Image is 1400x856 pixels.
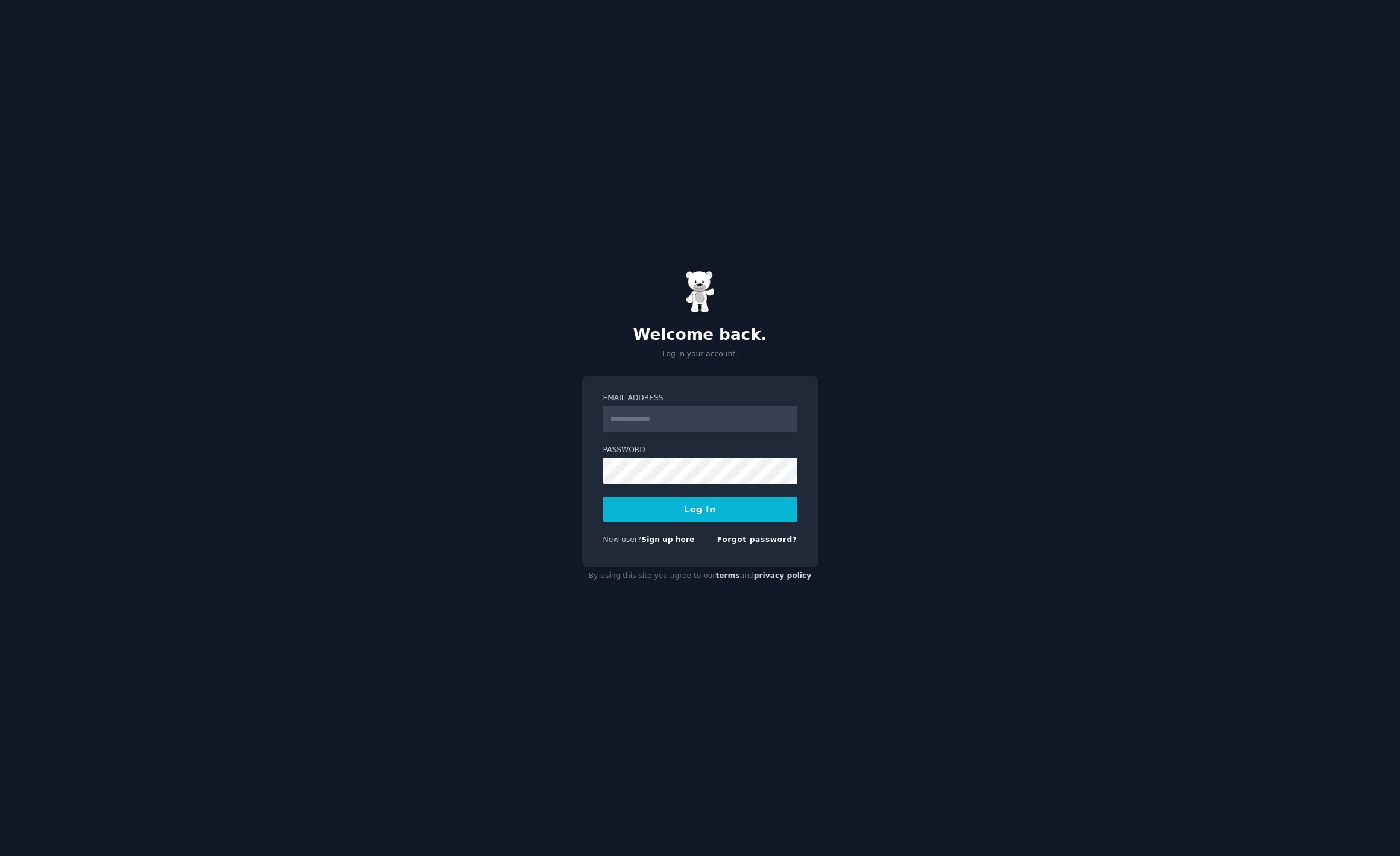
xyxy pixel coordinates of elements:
label: Email Address [603,393,797,404]
img: Gummy Bear [685,271,715,313]
label: Password [603,445,797,456]
a: privacy policy [754,571,812,580]
h2: Welcome back. [582,326,818,345]
a: Sign up here [641,535,694,544]
button: Log In [603,497,797,522]
a: Forgot password? [717,535,797,544]
span: New user? [603,535,642,544]
p: Log in your account. [582,349,818,360]
a: terms [715,571,739,580]
div: By using this site you agree to our and [582,567,818,586]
